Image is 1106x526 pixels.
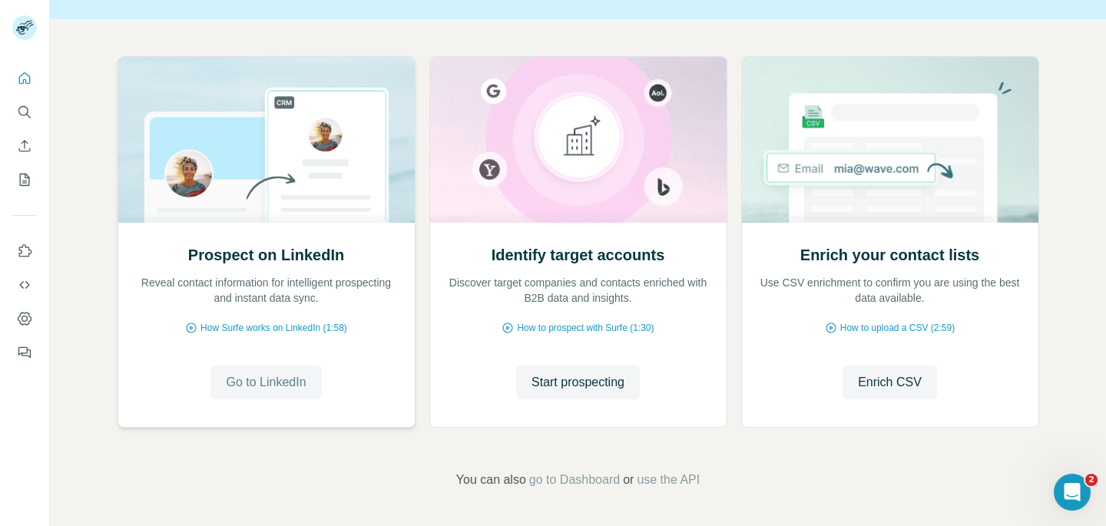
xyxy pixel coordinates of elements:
button: Enrich CSV [843,366,937,399]
button: use the API [637,471,700,489]
p: Discover target companies and contacts enriched with B2B data and insights. [445,275,711,306]
img: Identify target accounts [429,57,727,223]
iframe: Intercom live chat [1054,474,1091,511]
span: or [623,471,634,489]
button: go to Dashboard [529,471,620,489]
h2: Identify target accounts [492,244,665,266]
button: Go to LinkedIn [210,366,321,399]
span: Enrich CSV [858,373,922,392]
button: Search [12,98,37,126]
img: Enrich your contact lists [741,57,1039,223]
button: Use Surfe on LinkedIn [12,237,37,265]
h2: Enrich your contact lists [800,244,979,266]
h2: Prospect on LinkedIn [188,244,344,266]
span: How to prospect with Surfe (1:30) [517,321,654,335]
button: My lists [12,166,37,194]
button: Enrich CSV [12,132,37,160]
span: You can also [456,471,526,489]
img: Prospect on LinkedIn [118,57,416,223]
p: Use CSV enrichment to confirm you are using the best data available. [757,275,1023,306]
span: Go to LinkedIn [226,373,306,392]
p: Reveal contact information for intelligent prospecting and instant data sync. [134,275,399,306]
span: How Surfe works on LinkedIn (1:58) [200,321,347,335]
span: Start prospecting [531,373,624,392]
span: 2 [1085,474,1098,486]
button: Dashboard [12,305,37,332]
button: Use Surfe API [12,271,37,299]
button: Quick start [12,65,37,92]
span: How to upload a CSV (2:59) [840,321,955,335]
button: Feedback [12,339,37,366]
button: Start prospecting [516,366,640,399]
